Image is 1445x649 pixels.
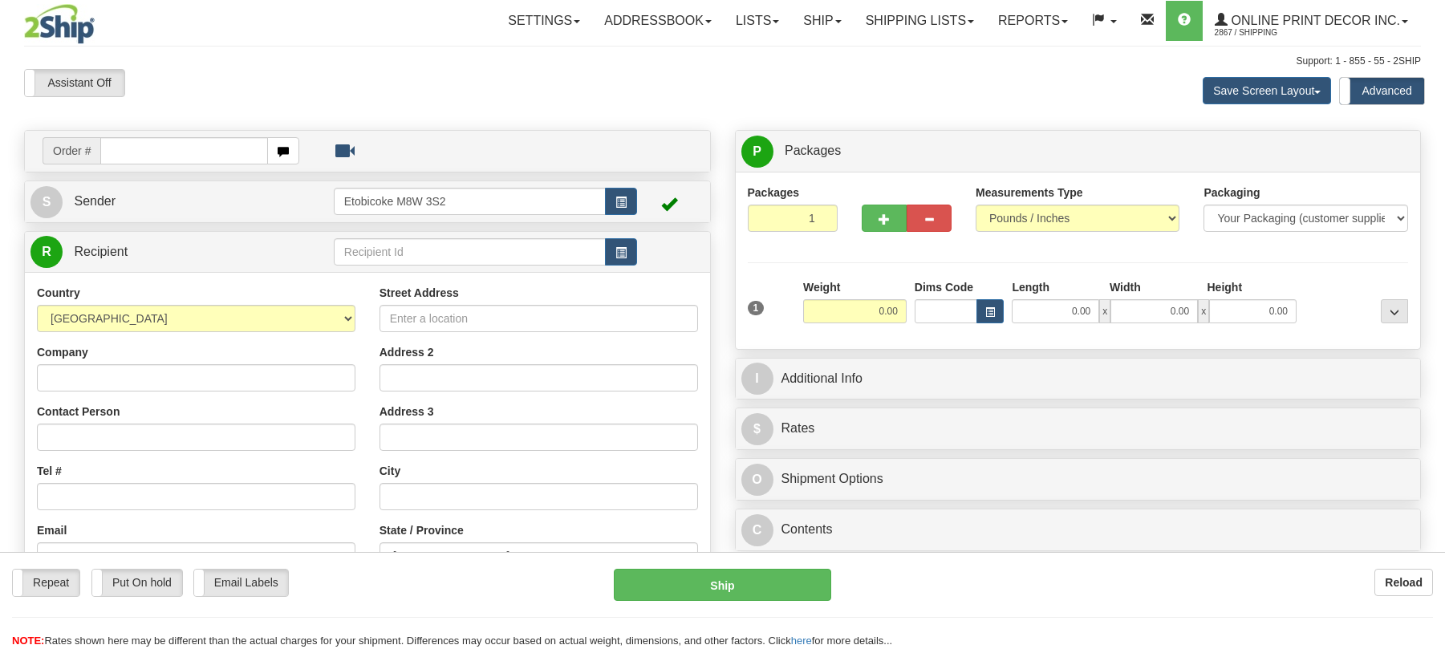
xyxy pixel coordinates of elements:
label: Weight [803,279,840,295]
label: Dims Code [915,279,973,295]
span: C [741,514,773,546]
span: 1 [748,301,765,315]
span: Packages [785,144,841,157]
label: Packages [748,185,800,201]
span: NOTE: [12,635,44,647]
span: x [1198,299,1209,323]
span: Sender [74,194,116,208]
span: S [30,186,63,218]
a: IAdditional Info [741,363,1415,395]
label: Height [1208,279,1243,295]
span: $ [741,413,773,445]
label: Country [37,285,80,301]
label: Packaging [1203,185,1260,201]
label: Email Labels [194,570,288,596]
span: I [741,363,773,395]
button: Ship [614,569,830,601]
span: x [1099,299,1110,323]
a: P Packages [741,135,1415,168]
div: ... [1381,299,1408,323]
label: City [380,463,400,479]
a: Lists [724,1,791,41]
label: Address 2 [380,344,434,360]
button: Reload [1374,569,1433,596]
span: P [741,136,773,168]
a: Addressbook [592,1,724,41]
b: Reload [1385,576,1423,589]
input: Sender Id [334,188,606,215]
input: Enter a location [380,305,698,332]
label: Measurements Type [976,185,1083,201]
label: Repeat [13,570,79,596]
label: Advanced [1340,78,1424,104]
div: Support: 1 - 855 - 55 - 2SHIP [24,55,1421,68]
label: Company [37,344,88,360]
label: Width [1110,279,1141,295]
button: Save Screen Layout [1203,77,1331,104]
a: Settings [496,1,592,41]
a: Ship [791,1,853,41]
label: Assistant Off [25,70,124,96]
label: Put On hold [92,570,181,596]
span: Online Print Decor Inc. [1228,14,1400,27]
span: Order # [43,137,100,164]
a: here [791,635,812,647]
a: CContents [741,513,1415,546]
input: Recipient Id [334,238,606,266]
span: Recipient [74,245,128,258]
a: OShipment Options [741,463,1415,496]
label: Contact Person [37,404,120,420]
img: logo2867.jpg [24,4,95,44]
a: R Recipient [30,236,300,269]
label: Email [37,522,67,538]
span: 2867 / Shipping [1215,25,1335,41]
span: O [741,464,773,496]
label: Tel # [37,463,62,479]
a: S Sender [30,185,334,218]
span: R [30,236,63,268]
label: Street Address [380,285,459,301]
label: Length [1012,279,1049,295]
a: Reports [986,1,1080,41]
a: Online Print Decor Inc. 2867 / Shipping [1203,1,1420,41]
label: Address 3 [380,404,434,420]
label: State / Province [380,522,464,538]
iframe: chat widget [1408,242,1443,406]
a: Shipping lists [854,1,986,41]
a: $Rates [741,412,1415,445]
